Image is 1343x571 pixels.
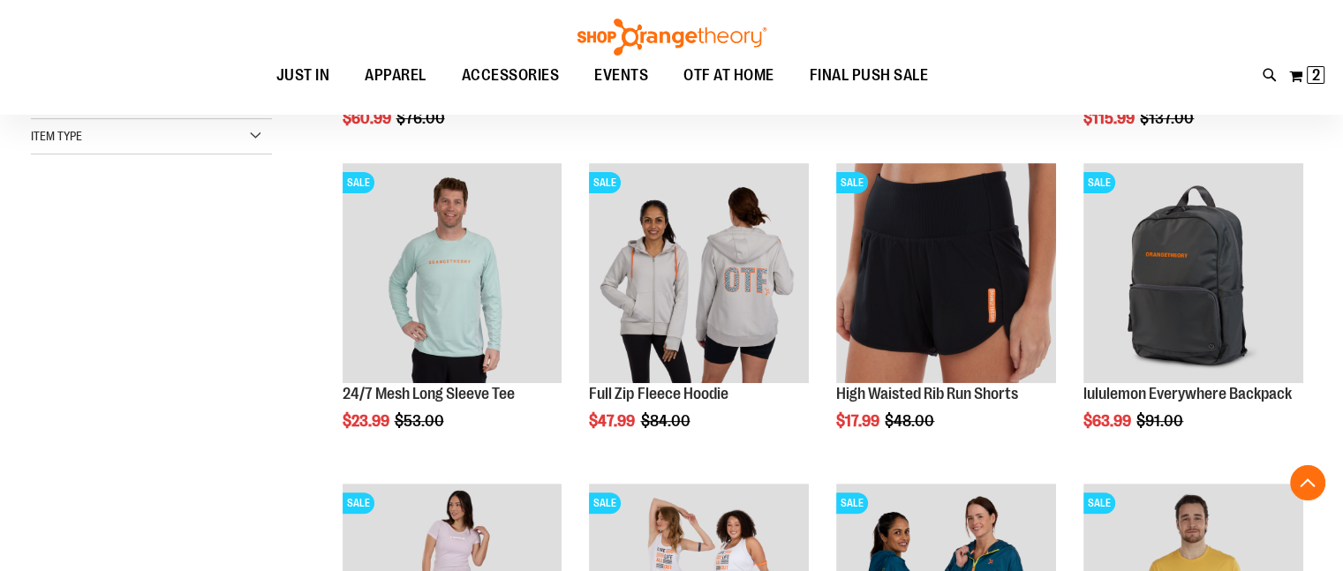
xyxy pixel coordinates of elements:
span: $84.00 [640,412,692,430]
span: $76.00 [396,109,448,127]
span: SALE [836,172,868,193]
span: $48.00 [885,412,937,430]
div: product [1075,154,1312,475]
span: $23.99 [343,412,392,430]
a: EVENTS [577,56,666,96]
span: SALE [1083,492,1115,514]
a: High Waisted Rib Run Shorts [836,385,1018,402]
div: product [827,154,1065,475]
div: product [334,154,571,475]
span: $137.00 [1140,109,1196,127]
span: $53.00 [395,412,447,430]
span: $47.99 [589,412,638,430]
a: APPAREL [347,56,444,96]
a: lululemon Everywhere Backpack [1083,385,1292,402]
img: High Waisted Rib Run Shorts [836,163,1056,383]
span: OTF AT HOME [683,56,774,95]
a: JUST IN [259,56,348,96]
a: Main Image of 1457095SALE [343,163,562,386]
button: Back To Top [1290,465,1325,500]
span: EVENTS [594,56,648,95]
span: APPAREL [365,56,426,95]
a: OTF AT HOME [666,56,792,96]
a: Full Zip Fleece Hoodie [589,385,728,402]
span: ACCESSORIES [462,56,560,95]
img: lululemon Everywhere Backpack [1083,163,1303,383]
span: 2 [1312,66,1320,84]
span: $115.99 [1083,109,1137,127]
div: product [580,154,818,475]
a: 24/7 Mesh Long Sleeve Tee [343,385,515,402]
span: $63.99 [1083,412,1134,430]
span: SALE [589,172,621,193]
a: Main Image of 1457091SALE [589,163,809,386]
span: SALE [836,492,868,514]
img: Main Image of 1457091 [589,163,809,383]
a: ACCESSORIES [444,56,577,96]
a: FINAL PUSH SALE [792,56,947,95]
span: $91.00 [1136,412,1186,430]
span: FINAL PUSH SALE [810,56,929,95]
span: SALE [1083,172,1115,193]
span: $60.99 [343,109,394,127]
span: SALE [343,492,374,514]
a: lululemon Everywhere BackpackSALE [1083,163,1303,386]
a: High Waisted Rib Run ShortsSALE [836,163,1056,386]
span: JUST IN [276,56,330,95]
img: Main Image of 1457095 [343,163,562,383]
img: Shop Orangetheory [575,19,769,56]
span: SALE [589,492,621,514]
span: $17.99 [836,412,882,430]
span: SALE [343,172,374,193]
span: Item Type [31,129,82,143]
